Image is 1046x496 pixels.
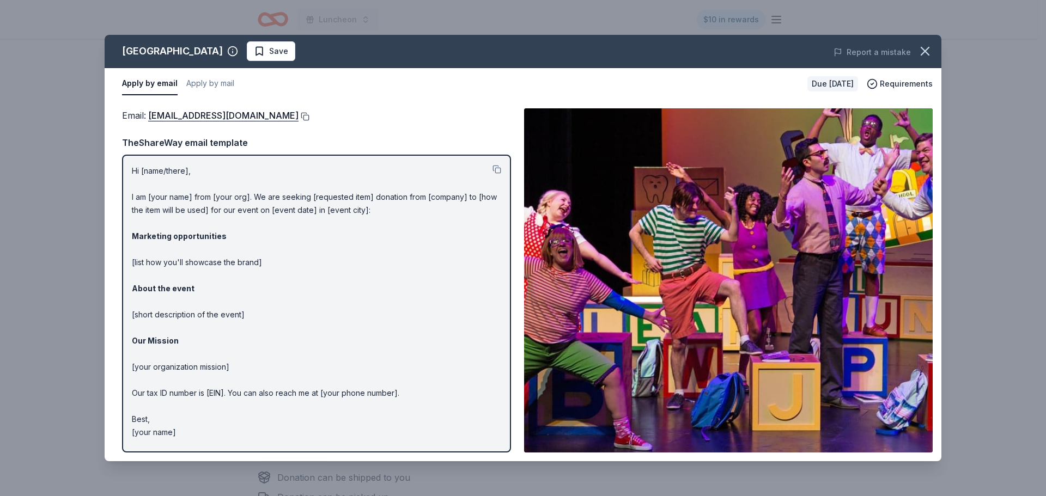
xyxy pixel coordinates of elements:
strong: Our Mission [132,336,179,345]
div: [GEOGRAPHIC_DATA] [122,42,223,60]
strong: About the event [132,284,194,293]
strong: Marketing opportunities [132,231,227,241]
button: Apply by email [122,72,178,95]
button: Save [247,41,295,61]
span: Requirements [880,77,933,90]
a: [EMAIL_ADDRESS][DOMAIN_NAME] [148,108,299,123]
div: Due [DATE] [807,76,858,91]
button: Requirements [867,77,933,90]
button: Report a mistake [834,46,911,59]
span: Email : [122,110,299,121]
p: Hi [name/there], I am [your name] from [your org]. We are seeking [requested item] donation from ... [132,164,501,439]
button: Apply by mail [186,72,234,95]
div: TheShareWay email template [122,136,511,150]
span: Save [269,45,288,58]
img: Image for Main Street Theater [524,108,933,452]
